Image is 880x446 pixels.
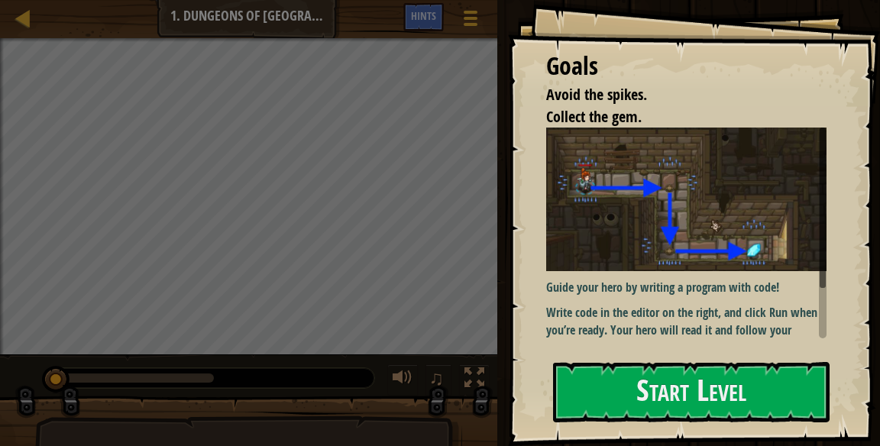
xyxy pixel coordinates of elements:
[527,84,823,106] li: Avoid the spikes.
[425,364,451,396] button: ♫
[546,49,827,84] div: Goals
[546,106,642,127] span: Collect the gem.
[527,106,823,128] li: Collect the gem.
[546,84,647,105] span: Avoid the spikes.
[451,3,490,39] button: Show game menu
[553,362,830,422] button: Start Level
[387,364,418,396] button: Adjust volume
[459,364,490,396] button: Toggle fullscreen
[546,304,827,357] p: Write code in the editor on the right, and click Run when you’re ready. Your hero will read it an...
[546,279,827,296] p: Guide your hero by writing a program with code!
[546,128,827,271] img: Dungeons of kithgard
[429,367,444,389] span: ♫
[411,8,436,23] span: Hints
